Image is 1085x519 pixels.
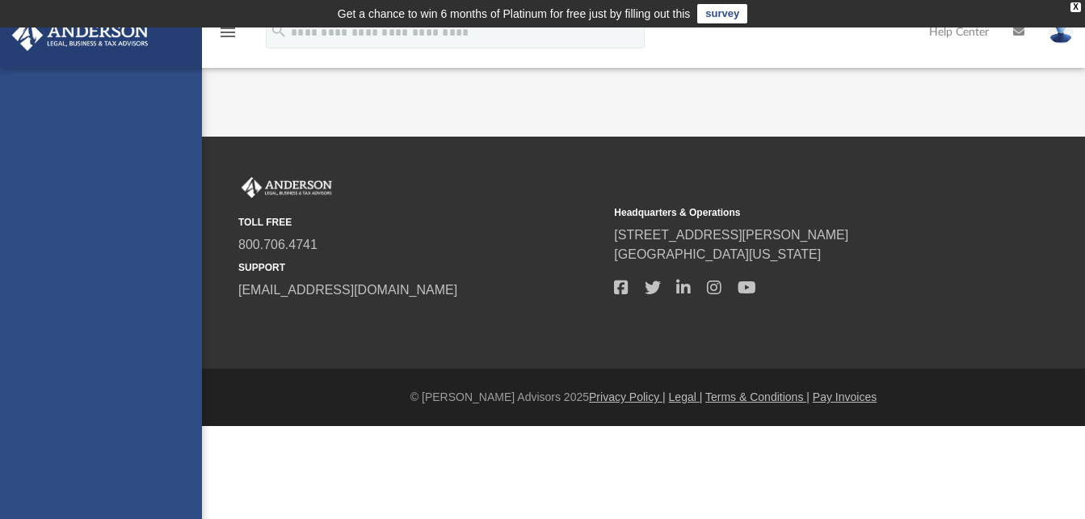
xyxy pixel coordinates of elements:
small: TOLL FREE [238,215,603,230]
small: Headquarters & Operations [614,205,978,220]
img: User Pic [1049,20,1073,44]
a: menu [218,31,238,42]
a: Terms & Conditions | [705,390,810,403]
i: search [270,22,288,40]
a: [STREET_ADDRESS][PERSON_NAME] [614,228,848,242]
a: Pay Invoices [813,390,877,403]
a: 800.706.4741 [238,238,318,251]
a: [EMAIL_ADDRESS][DOMAIN_NAME] [238,283,457,297]
small: SUPPORT [238,260,603,275]
a: Privacy Policy | [589,390,666,403]
div: © [PERSON_NAME] Advisors 2025 [202,389,1085,406]
img: Anderson Advisors Platinum Portal [7,19,153,51]
a: [GEOGRAPHIC_DATA][US_STATE] [614,247,821,261]
img: Anderson Advisors Platinum Portal [238,177,335,198]
a: survey [697,4,747,23]
div: close [1070,2,1081,12]
a: Legal | [669,390,703,403]
div: Get a chance to win 6 months of Platinum for free just by filling out this [338,4,691,23]
i: menu [218,23,238,42]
